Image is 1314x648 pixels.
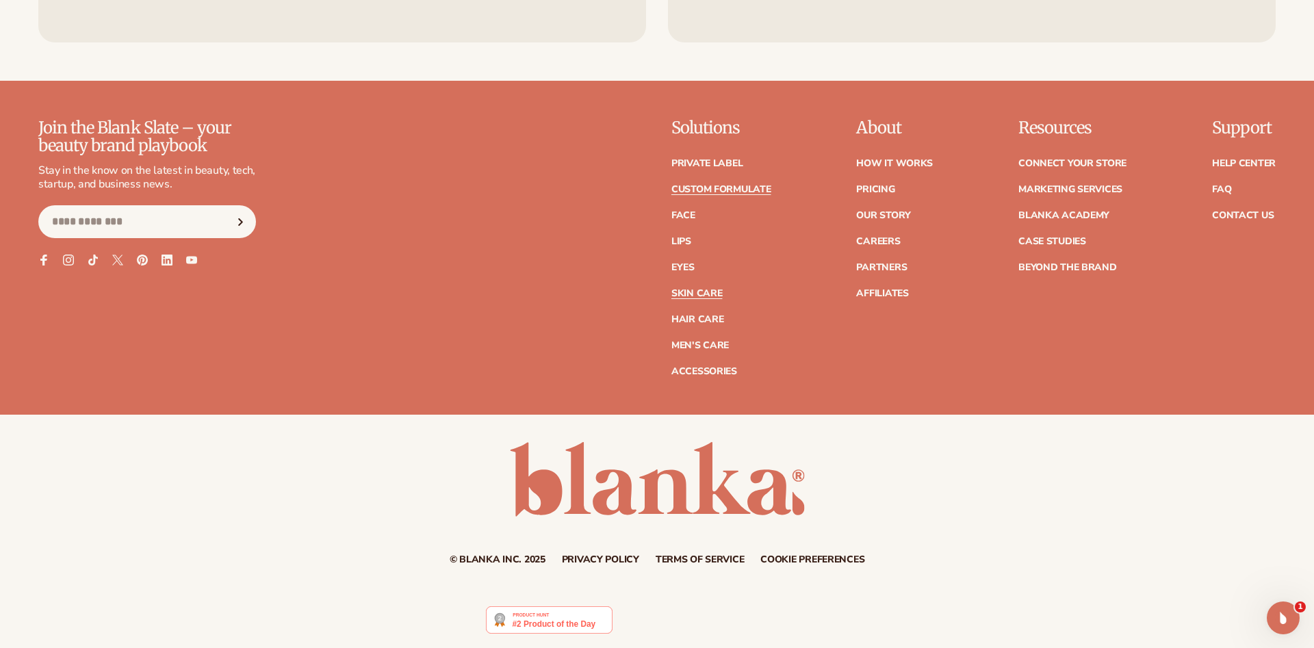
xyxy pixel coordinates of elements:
p: About [856,119,933,137]
p: Stay in the know on the latest in beauty, tech, startup, and business news. [38,164,256,192]
a: Face [671,211,695,220]
a: How It Works [856,159,933,168]
a: Terms of service [656,555,745,565]
p: Resources [1018,119,1126,137]
a: Case Studies [1018,237,1086,246]
a: Cookie preferences [760,555,864,565]
img: Blanka - Start a beauty or cosmetic line in under 5 minutes | Product Hunt [486,606,613,634]
a: Men's Care [671,341,729,350]
button: Subscribe [225,205,255,238]
p: Solutions [671,119,771,137]
iframe: Intercom live chat [1267,601,1300,634]
a: Eyes [671,263,695,272]
a: Our Story [856,211,910,220]
a: Beyond the brand [1018,263,1117,272]
a: Contact Us [1212,211,1274,220]
iframe: Customer reviews powered by Trustpilot [623,606,828,641]
a: Connect your store [1018,159,1126,168]
a: Private label [671,159,743,168]
span: 1 [1295,601,1306,612]
a: Accessories [671,367,737,376]
p: Join the Blank Slate – your beauty brand playbook [38,119,256,155]
a: Affiliates [856,289,908,298]
a: Privacy policy [562,555,639,565]
a: Lips [671,237,691,246]
a: Partners [856,263,907,272]
a: Skin Care [671,289,722,298]
p: Support [1212,119,1276,137]
a: Marketing services [1018,185,1122,194]
a: Hair Care [671,315,723,324]
a: Custom formulate [671,185,771,194]
a: Blanka Academy [1018,211,1109,220]
a: Help Center [1212,159,1276,168]
a: FAQ [1212,185,1231,194]
a: Careers [856,237,900,246]
a: Pricing [856,185,894,194]
small: © Blanka Inc. 2025 [450,553,545,566]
